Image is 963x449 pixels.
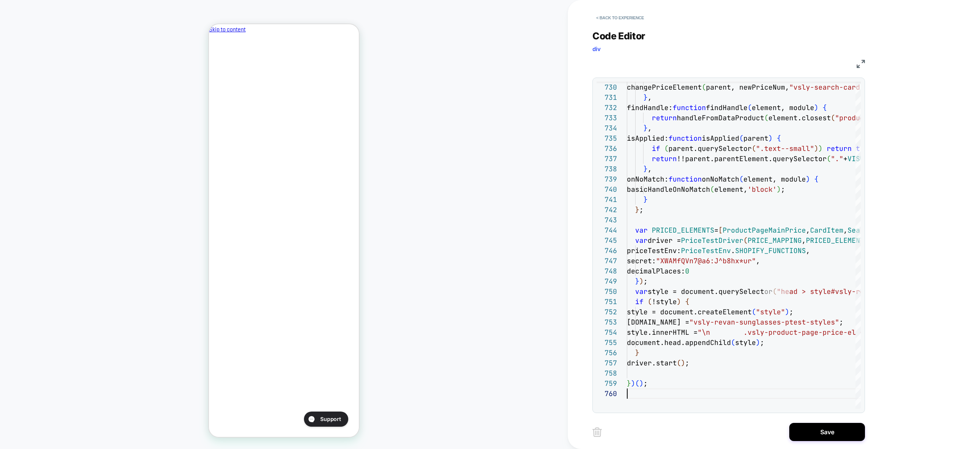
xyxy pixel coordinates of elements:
span: ) [681,359,685,367]
span: div [592,45,601,53]
span: function [668,175,702,183]
div: 746 [597,245,617,256]
span: { [814,175,818,183]
span: VISUALLY_PRICE_CLASS [848,154,931,163]
span: ( [743,236,748,245]
div: 738 [597,164,617,174]
span: driver = [648,236,681,245]
div: 759 [597,378,617,388]
span: } [644,195,648,204]
span: "style" [756,308,785,316]
span: priceTestEnv: [627,246,681,255]
span: , [806,226,810,235]
span: } [635,277,639,286]
span: ) [677,297,681,306]
span: [DOMAIN_NAME] = [627,318,689,326]
span: PRICE_MAPPING [748,236,802,245]
span: findHandle: [627,103,673,112]
span: ) [639,277,644,286]
div: 736 [597,143,617,154]
span: Code Editor [592,30,645,42]
span: , [756,256,760,265]
span: , [802,236,806,245]
span: ) [777,185,781,194]
span: ) [814,144,818,153]
span: ( [827,154,831,163]
div: 742 [597,205,617,215]
span: decimalPlaces: [627,267,685,275]
span: "XWAMfQVn7@a6:J^b8hx*ur" [656,256,756,265]
span: , [648,165,652,173]
span: isApplied [702,134,739,143]
span: PriceTestDriver [681,236,743,245]
span: document.head.appendChild [627,338,731,347]
span: ; [839,318,843,326]
span: ( [739,134,743,143]
span: ( [831,113,835,122]
img: fullscreen [857,60,865,68]
span: } [635,348,639,357]
div: 753 [597,317,617,327]
span: style [735,338,756,347]
span: ) [756,338,760,347]
span: ( [764,113,768,122]
span: "product-item" [835,113,893,122]
span: } [627,379,631,388]
div: 755 [597,337,617,348]
span: var [635,236,648,245]
img: delete [592,427,602,437]
span: style = document.createElement [627,308,752,316]
span: { [823,103,827,112]
span: parent.querySelector [668,144,752,153]
div: 752 [597,307,617,317]
button: Save [789,423,865,441]
span: style.innerHTML = [627,328,698,337]
span: ; [644,277,648,286]
div: 739 [597,174,617,184]
div: 744 [597,225,617,235]
span: "." [831,154,843,163]
span: { [685,297,689,306]
div: 751 [597,297,617,307]
span: function [668,134,702,143]
div: 758 [597,368,617,378]
span: ) [814,103,818,112]
span: SHOPIFY_FUNCTIONS [735,246,806,255]
span: ; [789,308,793,316]
span: ; [644,379,648,388]
div: 731 [597,92,617,103]
span: handleFromDataProduct [677,113,764,122]
div: 748 [597,266,617,276]
span: element, module [743,175,806,183]
span: "he [777,287,789,296]
span: ) [631,379,635,388]
span: element.closest [768,113,831,122]
span: ( [748,103,752,112]
span: ( [710,185,714,194]
div: 730 [597,82,617,92]
span: ( [648,297,652,306]
span: ; [639,205,644,214]
span: ProductPageMainPrice [723,226,806,235]
span: return [652,113,677,122]
span: findHandle [706,103,748,112]
span: ) [806,175,810,183]
span: } [644,165,648,173]
span: 0 [685,267,689,275]
div: 756 [597,348,617,358]
span: ( [731,338,735,347]
span: } [644,124,648,132]
span: ) [785,308,789,316]
span: , [648,93,652,102]
span: return [827,144,852,153]
span: 'block' [748,185,777,194]
div: 760 [597,388,617,399]
span: function [673,103,706,112]
span: driver.start [627,359,677,367]
span: var [635,287,648,296]
span: ; [685,359,689,367]
span: ; [781,185,785,194]
span: } [635,205,639,214]
span: element, [714,185,748,194]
